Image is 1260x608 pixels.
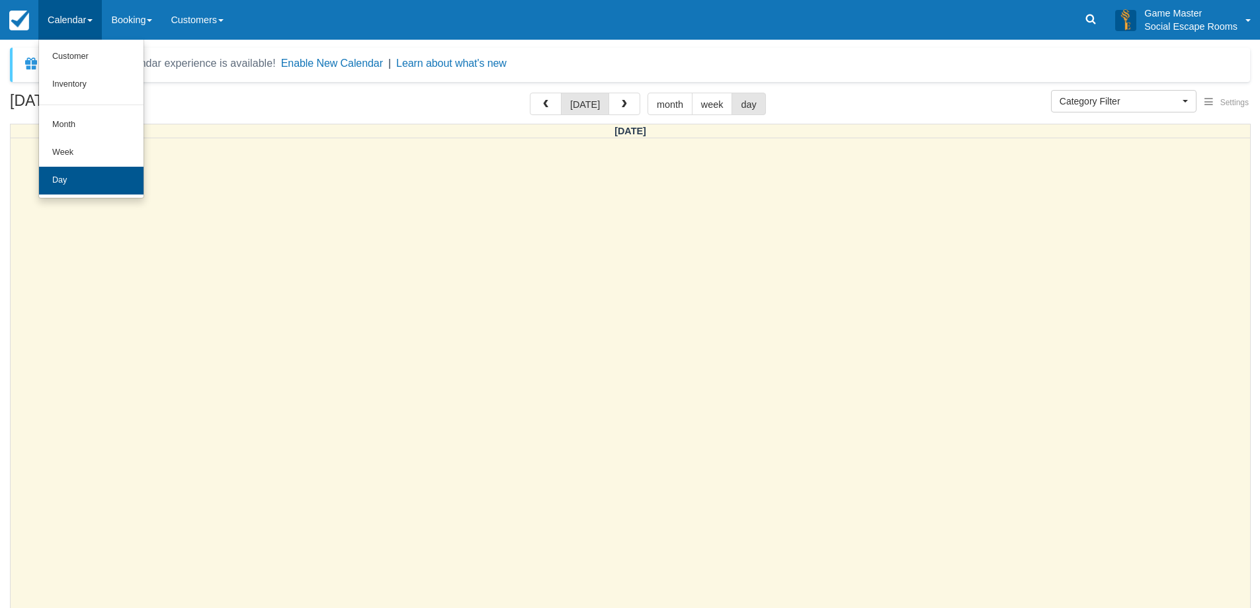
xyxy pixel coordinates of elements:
[39,111,144,139] a: Month
[281,57,383,70] button: Enable New Calendar
[648,93,693,115] button: month
[1115,9,1136,30] img: A3
[44,56,276,71] div: A new Booking Calendar experience is available!
[39,43,144,71] a: Customer
[39,167,144,195] a: Day
[10,93,177,117] h2: [DATE]
[561,93,609,115] button: [DATE]
[396,58,507,69] a: Learn about what's new
[39,139,144,167] a: Week
[692,93,733,115] button: week
[1220,98,1249,107] span: Settings
[1144,7,1238,20] p: Game Master
[38,40,144,198] ul: Calendar
[732,93,765,115] button: day
[1197,93,1257,112] button: Settings
[1060,95,1179,108] span: Category Filter
[1144,20,1238,33] p: Social Escape Rooms
[1051,90,1197,112] button: Category Filter
[614,126,646,136] span: [DATE]
[388,58,391,69] span: |
[39,71,144,99] a: Inventory
[9,11,29,30] img: checkfront-main-nav-mini-logo.png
